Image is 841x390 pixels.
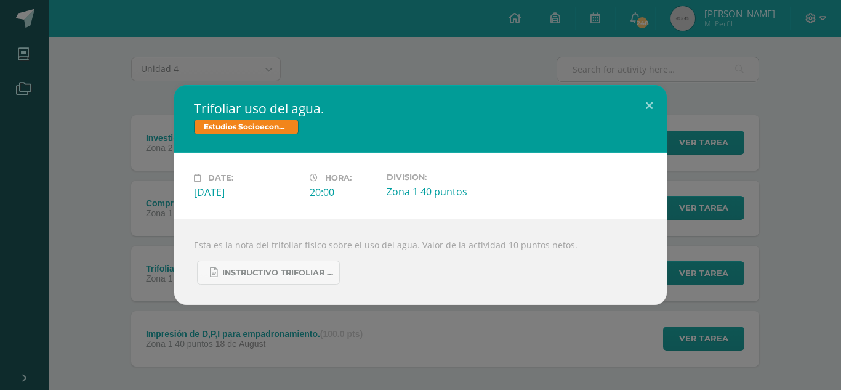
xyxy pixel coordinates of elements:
[208,173,233,182] span: Date:
[197,261,340,285] a: Instructivo trifoliar ahorro del agua.docx
[387,185,493,198] div: Zona 1 40 puntos
[174,219,667,305] div: Esta es la nota del trifoliar físico sobre el uso del agua. Valor de la actividad 10 puntos netos.
[222,268,333,278] span: Instructivo trifoliar ahorro del agua.docx
[387,173,493,182] label: Division:
[194,100,647,117] h2: Trifoliar uso del agua.
[194,185,300,199] div: [DATE]
[310,185,377,199] div: 20:00
[194,120,299,134] span: Estudios Socioeconómicos Bach V
[325,173,352,182] span: Hora:
[632,85,667,127] button: Close (Esc)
